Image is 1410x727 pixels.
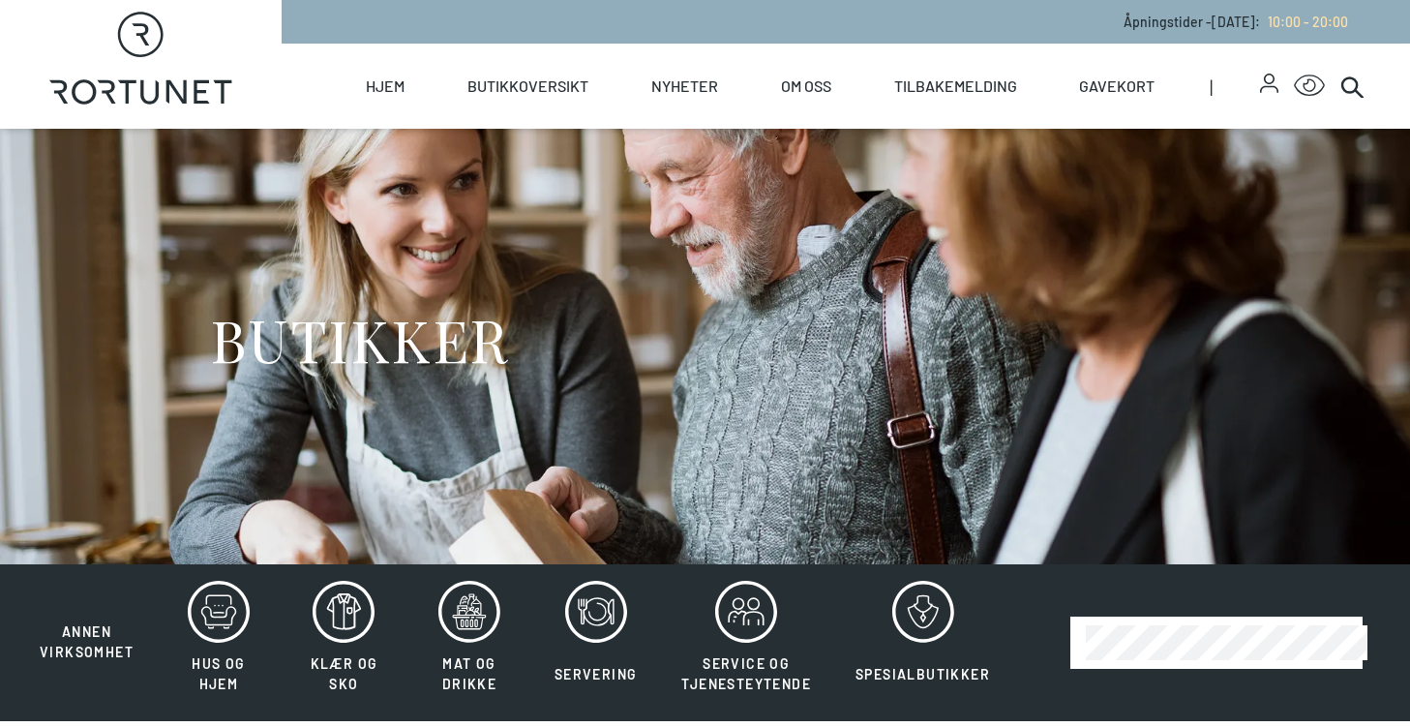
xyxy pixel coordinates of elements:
a: Hjem [366,44,405,129]
span: 10:00 - 20:00 [1268,14,1348,30]
button: Hus og hjem [158,580,280,706]
h1: BUTIKKER [210,303,509,376]
span: Service og tjenesteytende [681,655,811,692]
a: Nyheter [651,44,718,129]
button: Service og tjenesteytende [661,580,831,706]
span: Hus og hjem [192,655,245,692]
button: Spesialbutikker [835,580,1010,706]
a: Tilbakemelding [894,44,1017,129]
a: Om oss [781,44,831,129]
a: Butikkoversikt [467,44,588,129]
button: Servering [534,580,658,706]
button: Annen virksomhet [19,580,154,663]
span: | [1210,44,1260,129]
button: Klær og sko [284,580,405,706]
a: Gavekort [1079,44,1155,129]
button: Open Accessibility Menu [1294,71,1325,102]
span: Spesialbutikker [855,666,990,682]
span: Klær og sko [311,655,378,692]
a: 10:00 - 20:00 [1260,14,1348,30]
p: Åpningstider - [DATE] : [1124,12,1348,32]
button: Mat og drikke [408,580,530,706]
span: Mat og drikke [442,655,496,692]
span: Servering [555,666,638,682]
span: Annen virksomhet [40,623,134,660]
